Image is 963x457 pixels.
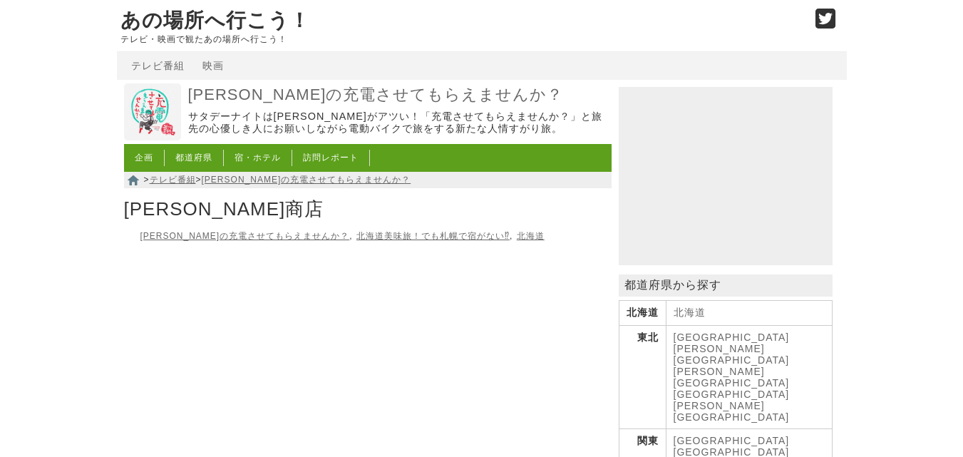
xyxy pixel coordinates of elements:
a: [GEOGRAPHIC_DATA] [674,389,790,400]
p: テレビ・映画で観たあの場所へ行こう！ [120,34,800,44]
th: 東北 [619,326,666,429]
a: [PERSON_NAME][GEOGRAPHIC_DATA] [674,343,790,366]
a: [PERSON_NAME][GEOGRAPHIC_DATA] [674,366,790,389]
a: 北海道 [674,307,706,318]
a: 北海道 [517,231,545,241]
a: 映画 [202,60,224,71]
a: [GEOGRAPHIC_DATA] [674,435,790,446]
a: 訪問レポート [303,153,359,163]
p: 都道府県から探す [619,274,833,297]
a: [PERSON_NAME]の充電させてもらえませんか？ [140,231,350,241]
li: , [356,231,513,241]
th: 北海道 [619,301,666,326]
a: 都道府県 [175,153,212,163]
a: [GEOGRAPHIC_DATA] [674,332,790,343]
a: Twitter (@go_thesights) [815,17,836,29]
li: , [140,231,353,241]
a: 出川哲朗の充電させてもらえませんか？ [124,130,181,143]
p: サタデーナイトは[PERSON_NAME]がアツい！「充電させてもらえませんか？」と旅先の心優しき人にお願いしながら電動バイクで旅をする新たな人情すがり旅。 [188,111,608,135]
a: [PERSON_NAME]の充電させてもらえませんか？ [202,175,411,185]
a: テレビ番組 [150,175,196,185]
a: [PERSON_NAME][GEOGRAPHIC_DATA] [674,400,790,423]
a: 北海道美味旅！でも札幌で宿がない⁉ [356,231,510,241]
iframe: Advertisement [619,87,833,265]
h1: [PERSON_NAME]商店 [124,194,612,225]
a: 宿・ホテル [235,153,281,163]
a: あの場所へ行こう！ [120,9,310,31]
a: テレビ番組 [131,60,185,71]
nav: > > [124,172,612,188]
a: 企画 [135,153,153,163]
a: [PERSON_NAME]の充電させてもらえませんか？ [188,85,608,106]
img: 出川哲朗の充電させてもらえませんか？ [124,83,181,140]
